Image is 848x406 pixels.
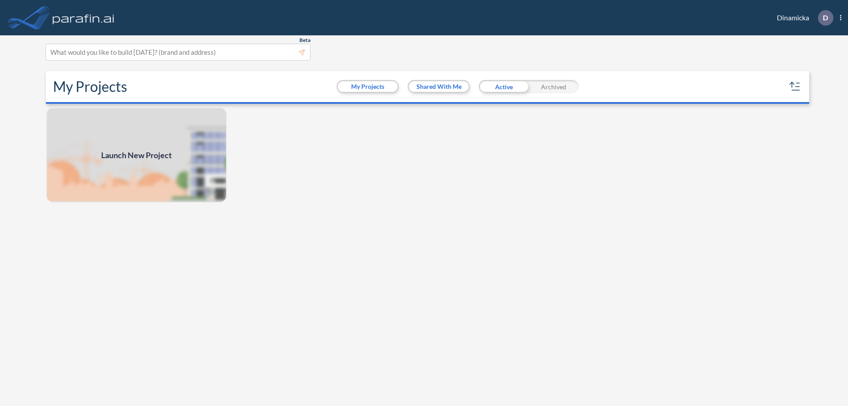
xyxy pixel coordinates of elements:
[101,149,172,161] span: Launch New Project
[53,78,127,95] h2: My Projects
[46,107,227,203] a: Launch New Project
[529,80,579,93] div: Archived
[788,80,802,94] button: sort
[338,81,397,92] button: My Projects
[51,9,116,27] img: logo
[299,37,310,44] span: Beta
[46,107,227,203] img: add
[479,80,529,93] div: Active
[764,10,841,26] div: Dinamicka
[823,14,828,22] p: D
[409,81,469,92] button: Shared With Me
